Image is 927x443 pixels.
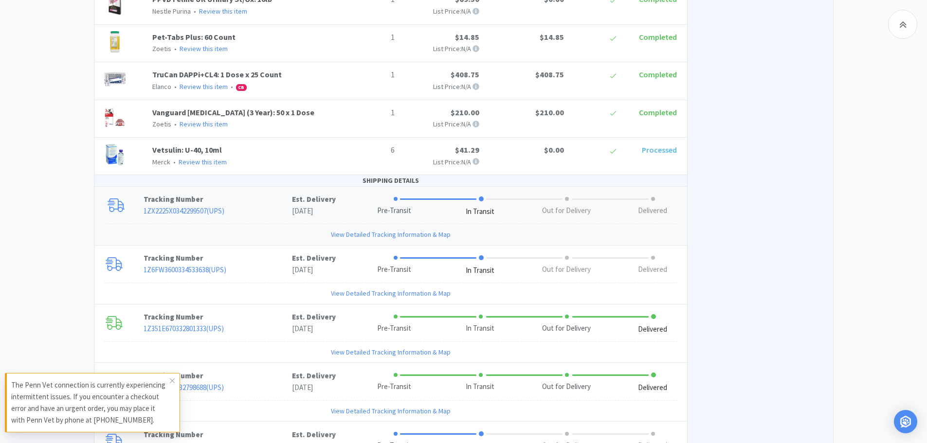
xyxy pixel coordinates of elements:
span: • [173,82,178,91]
p: 1 [346,106,395,119]
a: Review this item [179,158,227,166]
span: $408.75 [451,70,479,79]
p: Tracking Number [144,194,292,205]
div: In Transit [466,206,494,217]
span: $408.75 [535,70,564,79]
div: Pre-Transit [377,381,411,392]
span: • [173,120,178,128]
span: Merck [152,158,170,166]
span: • [172,158,177,166]
p: 1 [346,31,395,44]
img: 95651d267114439fa408970c20617130_288190.jpeg [104,31,126,53]
p: The Penn Vet connection is currently experiencing intermittent issues. If you encounter a checkou... [11,379,170,426]
p: Est. Delivery [292,429,336,441]
img: 30ed6c17b0ca4bacbe46aad68b153db3_475058.jpeg [104,69,126,90]
a: View Detailed Tracking Information & Map [331,229,451,240]
div: Out for Delivery [542,381,591,392]
a: Vetsulin: U-40, 10ml [152,145,222,155]
div: Pre-Transit [377,323,411,334]
a: Review this item [180,44,228,53]
p: [DATE] [292,264,336,276]
p: List Price: N/A [402,119,479,129]
a: 1Z351E670332798688(UPS) [144,383,224,392]
div: Delivered [638,324,667,335]
a: View Detailed Tracking Information & Map [331,347,451,357]
div: In Transit [466,323,494,334]
span: $41.29 [455,145,479,155]
a: 1ZX2225X0342299507(UPS) [144,206,224,215]
img: d23afce0f4a044c0827b554031fdbced_169480.jpeg [104,106,126,128]
a: Review this item [180,120,228,128]
span: • [173,44,178,53]
a: Review this item [199,7,247,16]
p: 1 [346,69,395,81]
p: Tracking Number [144,429,292,441]
p: [DATE] [292,382,336,393]
p: [DATE] [292,323,336,335]
p: Tracking Number [144,370,292,382]
div: Out for Delivery [542,264,591,275]
span: Processed [642,145,677,155]
p: List Price: N/A [402,43,479,54]
span: Nestle Purina [152,7,191,16]
span: CB [236,85,246,90]
p: List Price: N/A [402,157,479,167]
a: Vanguard [MEDICAL_DATA] (3 Year): 50 x 1 Dose [152,107,314,117]
p: [DATE] [292,205,336,217]
div: SHIPPING DETAILS [94,175,687,186]
span: Completed [639,32,677,42]
span: Zoetis [152,44,171,53]
img: 96514b998bfa418db281233feccf93e1_822945.jpeg [104,144,126,165]
span: Zoetis [152,120,171,128]
div: Pre-Transit [377,205,411,216]
p: List Price: N/A [402,6,479,17]
span: Elanco [152,82,171,91]
div: Delivered [638,205,667,216]
div: Open Intercom Messenger [894,410,917,433]
div: Delivered [638,264,667,275]
span: $210.00 [451,107,479,117]
p: Tracking Number [144,252,292,264]
a: 1Z351E670332801333(UPS) [144,324,224,333]
a: Pet-Tabs Plus: 60 Count [152,32,236,42]
div: Pre-Transit [377,264,411,275]
span: Completed [639,70,677,79]
div: Out for Delivery [542,205,591,216]
div: In Transit [466,381,494,392]
p: Est. Delivery [292,252,336,264]
span: $14.85 [455,32,479,42]
span: $0.00 [544,145,564,155]
div: Delivered [638,382,667,393]
div: Out for Delivery [542,323,591,334]
p: Tracking Number [144,311,292,323]
div: In Transit [466,265,494,276]
p: 6 [346,144,395,157]
a: TruCan DAPPi+CL4: 1 Dose x 25 Count [152,70,282,79]
span: • [192,7,198,16]
p: List Price: N/A [402,81,479,92]
span: • [229,82,235,91]
span: $14.85 [540,32,564,42]
span: $210.00 [535,107,564,117]
p: Est. Delivery [292,311,336,323]
span: Completed [639,107,677,117]
a: View Detailed Tracking Information & Map [331,288,451,299]
a: 1Z6FW3600334533638(UPS) [144,265,226,274]
a: Review this item [180,82,228,91]
a: View Detailed Tracking Information & Map [331,406,451,416]
p: Est. Delivery [292,370,336,382]
p: Est. Delivery [292,194,336,205]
